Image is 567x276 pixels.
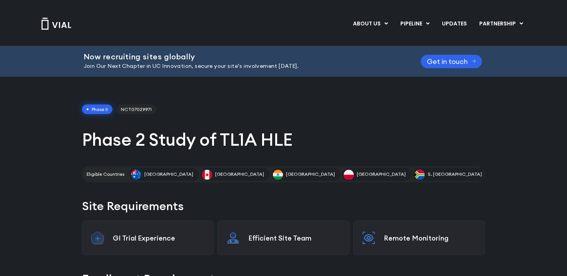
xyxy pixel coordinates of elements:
img: Canada [202,170,212,180]
p: Efficient Site Team [248,234,341,242]
a: Get in touch [421,55,482,68]
span: S. [GEOGRAPHIC_DATA] [428,171,482,178]
p: Remote Monitoring [384,234,477,242]
h2: Site Requirements [82,198,485,214]
span: Phase II [82,104,112,114]
span: [GEOGRAPHIC_DATA] [286,171,335,178]
a: ABOUT USMenu Toggle [347,17,394,30]
span: [GEOGRAPHIC_DATA] [144,171,193,178]
img: S. Africa [415,170,425,180]
img: Poland [344,170,354,180]
span: [GEOGRAPHIC_DATA] [357,171,406,178]
span: Get in touch [427,59,468,64]
p: Join Our Next Chapter in UC Innovation, secure your site’s involvement [DATE]. [84,62,401,71]
h2: Eligible Countries [87,171,124,178]
span: NCT07029971 [116,104,156,114]
h2: Now recruiting sites globally [84,52,401,61]
img: Australia [131,170,141,180]
p: GI Trial Experience [113,234,206,242]
h1: Phase 2 Study of TL1A HLE [82,128,485,151]
a: PIPELINEMenu Toggle [394,17,435,30]
a: UPDATES [436,17,473,30]
a: PARTNERSHIPMenu Toggle [473,17,529,30]
span: [GEOGRAPHIC_DATA] [215,171,264,178]
img: Vial Logo [41,18,72,30]
img: India [273,170,283,180]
